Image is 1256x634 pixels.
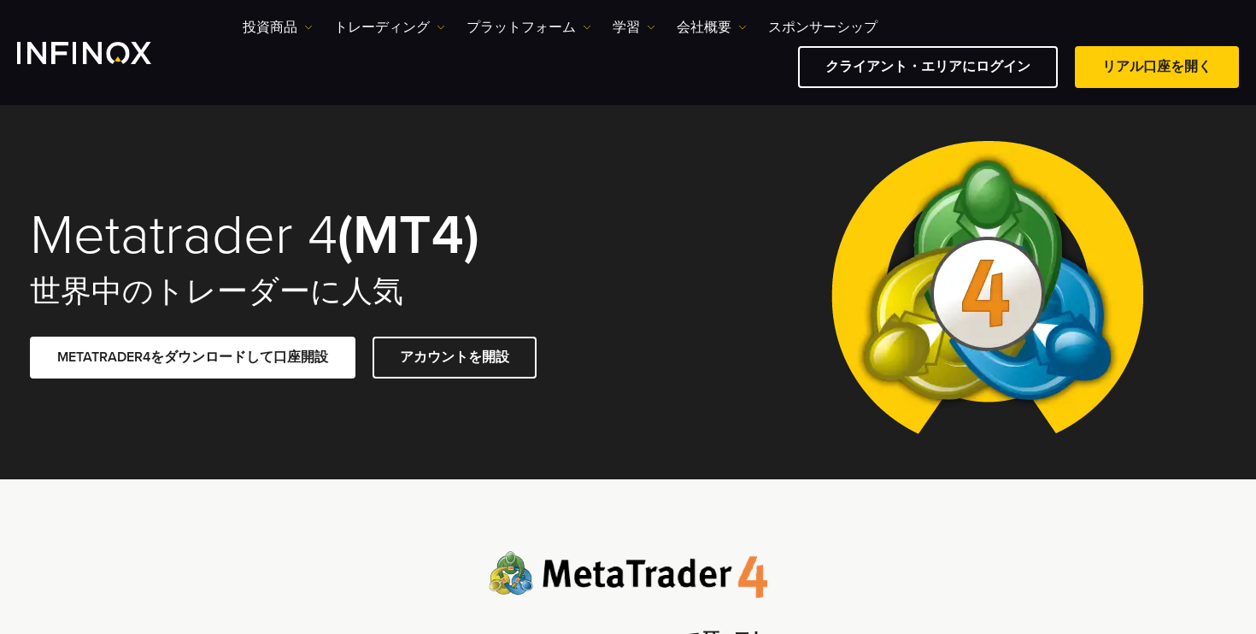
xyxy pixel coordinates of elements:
a: プラットフォーム [467,17,591,38]
a: 会社概要 [677,17,747,38]
h2: 世界中のトレーダーに人気 [30,273,604,311]
strong: (MT4) [337,202,479,269]
h1: Metatrader 4 [30,207,604,265]
a: リアル口座を開く [1075,46,1239,88]
a: 学習 [613,17,655,38]
img: Meta Trader 4 [818,105,1157,479]
a: スポンサーシップ [768,17,877,38]
a: アカウントを開設 [373,337,537,379]
a: METATRADER4をダウンロードして口座開設 [30,337,355,379]
a: トレーディング [334,17,445,38]
a: 投資商品 [243,17,313,38]
a: クライアント・エリアにログイン [798,46,1058,88]
img: Meta Trader 4 logo [489,551,768,599]
a: INFINOX Logo [17,42,191,64]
